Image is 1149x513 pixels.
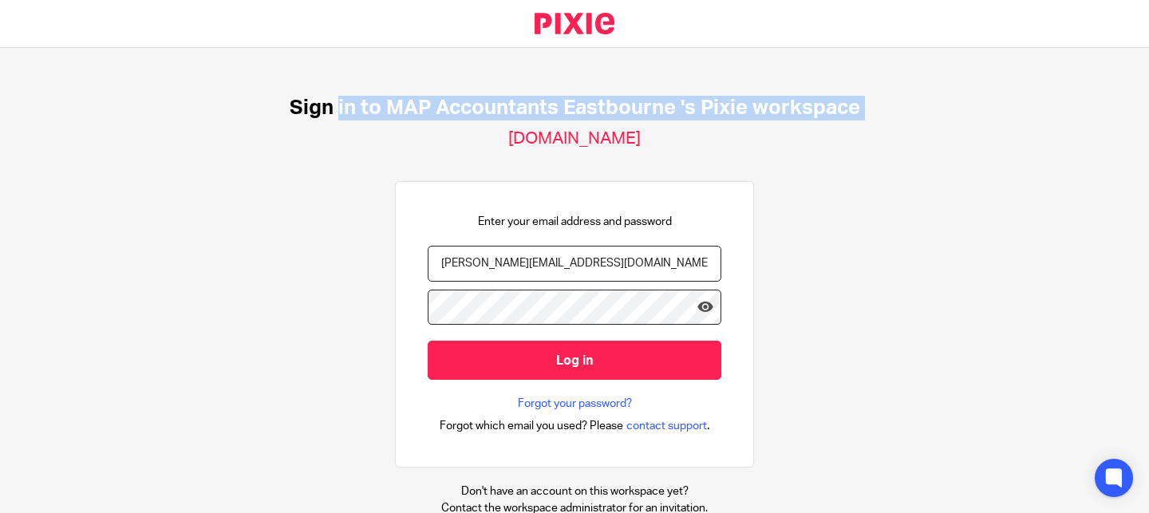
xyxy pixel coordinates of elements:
span: contact support [626,418,707,434]
p: Enter your email address and password [478,214,672,230]
input: name@example.com [428,246,721,282]
h2: [DOMAIN_NAME] [508,128,641,149]
a: Forgot your password? [518,396,632,412]
div: . [440,416,710,435]
p: Don't have an account on this workspace yet? [441,483,708,499]
span: Forgot which email you used? Please [440,418,623,434]
input: Log in [428,341,721,380]
h1: Sign in to MAP Accountants Eastbourne 's Pixie workspace [290,96,860,120]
